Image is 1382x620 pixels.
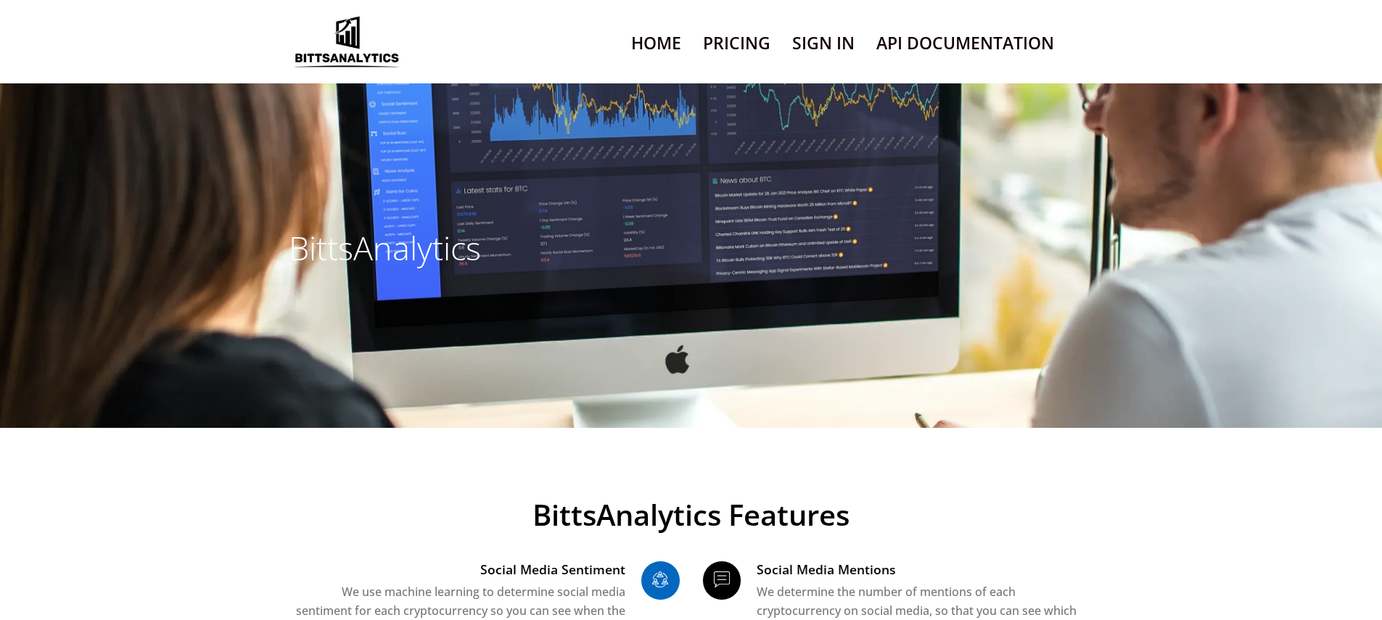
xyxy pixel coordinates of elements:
h3: BittsAnalytics [289,228,680,268]
h3: Social Media Mentions [757,561,1093,579]
a: API Documentation [876,25,1054,62]
h3: Social Media Sentiment [289,561,625,579]
span: BittsAnalytics Features [289,500,1094,529]
a: Sign In [792,25,855,62]
a: Home [631,25,681,62]
a: Pricing [703,25,770,62]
